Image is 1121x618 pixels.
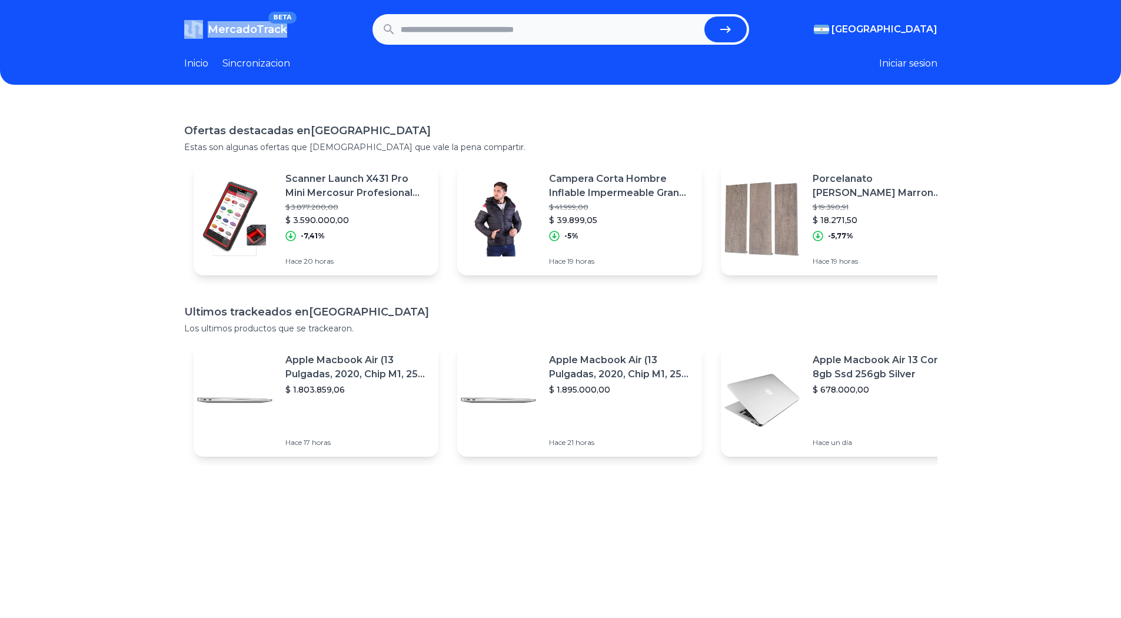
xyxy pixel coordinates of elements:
p: -7,41% [301,231,325,241]
p: $ 19.390,91 [813,202,956,212]
h1: Ultimos trackeados en [GEOGRAPHIC_DATA] [184,304,937,320]
a: Sincronizacion [222,57,290,71]
p: Hace 17 horas [285,438,429,447]
p: Scanner Launch X431 Pro Mini Mercosur Profesional Original [285,172,429,200]
span: BETA [268,12,296,24]
p: $ 3.877.200,00 [285,202,429,212]
button: Iniciar sesion [879,57,937,71]
img: Featured image [457,359,540,441]
a: Featured imageCampera Corta Hombre Inflable Impermeable Gran Oferta!!!$ 41.999,00$ 39.899,05-5%Ha... [457,162,702,275]
p: $ 1.895.000,00 [549,384,693,396]
p: $ 1.803.859,06 [285,384,429,396]
p: -5,77% [828,231,853,241]
img: Featured image [194,178,276,260]
img: Featured image [721,359,803,441]
p: Apple Macbook Air (13 Pulgadas, 2020, Chip M1, 256 Gb De Ssd, 8 Gb De Ram) - Plata [549,353,693,381]
p: $ 41.999,00 [549,202,693,212]
p: Estas son algunas ofertas que [DEMOGRAPHIC_DATA] que vale la pena compartir. [184,141,937,153]
p: $ 18.271,50 [813,214,956,226]
a: MercadoTrackBETA [184,20,287,39]
p: Hace 19 horas [813,257,956,266]
p: Campera Corta Hombre Inflable Impermeable Gran Oferta!!! [549,172,693,200]
img: Featured image [457,178,540,260]
button: [GEOGRAPHIC_DATA] [814,22,937,36]
span: MercadoTrack [208,23,287,36]
p: Apple Macbook Air 13 Core I5 8gb Ssd 256gb Silver [813,353,956,381]
p: Hace 19 horas [549,257,693,266]
p: Los ultimos productos que se trackearon. [184,323,937,334]
p: Hace 21 horas [549,438,693,447]
span: [GEOGRAPHIC_DATA] [831,22,937,36]
p: -5% [564,231,578,241]
img: Featured image [194,359,276,441]
img: Argentina [814,25,829,34]
h1: Ofertas destacadas en [GEOGRAPHIC_DATA] [184,122,937,139]
img: MercadoTrack [184,20,203,39]
p: $ 39.899,05 [549,214,693,226]
p: Apple Macbook Air (13 Pulgadas, 2020, Chip M1, 256 Gb De Ssd, 8 Gb De Ram) - Plata [285,353,429,381]
p: Hace 20 horas [285,257,429,266]
a: Featured imageApple Macbook Air 13 Core I5 8gb Ssd 256gb Silver$ 678.000,00Hace un día [721,344,966,457]
p: $ 3.590.000,00 [285,214,429,226]
a: Featured imageScanner Launch X431 Pro Mini Mercosur Profesional Original$ 3.877.200,00$ 3.590.000... [194,162,438,275]
a: Featured imagePorcelanato [PERSON_NAME] Marron 20x60 2da Oferta [PERSON_NAME]$ 19.390,91$ 18.271,... [721,162,966,275]
p: Hace un día [813,438,956,447]
a: Featured imageApple Macbook Air (13 Pulgadas, 2020, Chip M1, 256 Gb De Ssd, 8 Gb De Ram) - Plata$... [194,344,438,457]
img: Featured image [721,178,803,260]
p: Porcelanato [PERSON_NAME] Marron 20x60 2da Oferta [PERSON_NAME] [813,172,956,200]
a: Featured imageApple Macbook Air (13 Pulgadas, 2020, Chip M1, 256 Gb De Ssd, 8 Gb De Ram) - Plata$... [457,344,702,457]
p: $ 678.000,00 [813,384,956,396]
a: Inicio [184,57,208,71]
